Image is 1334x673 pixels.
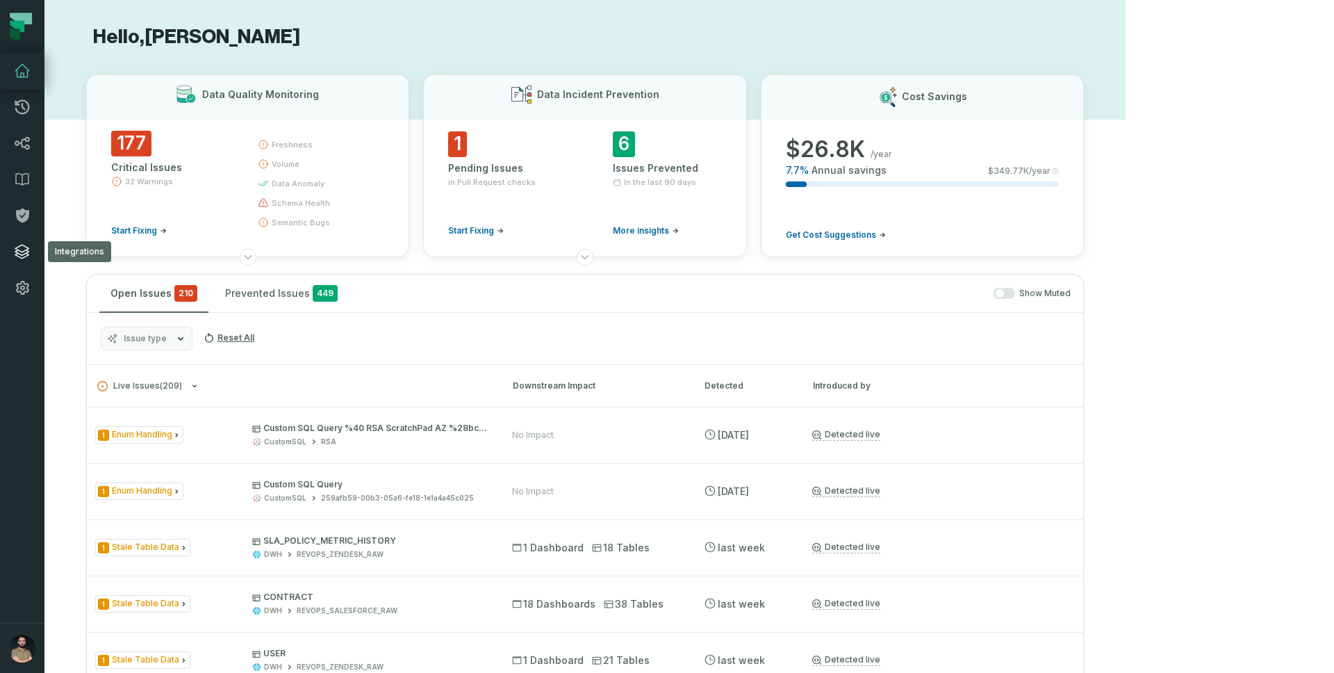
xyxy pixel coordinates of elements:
span: Severity [98,542,109,553]
button: Reset All [198,327,260,349]
span: volume [272,159,299,170]
span: Live Issues ( 209 ) [97,381,182,391]
div: DWH [264,662,282,672]
span: Issue Type [95,483,183,500]
span: 1 Dashboard [512,541,584,555]
div: REVOPS_ZENDESK_RAW [297,549,384,560]
div: Show Muted [354,288,1071,300]
a: Detected live [812,485,880,497]
h3: Cost Savings [902,90,967,104]
div: REVOPS_ZENDESK_RAW [297,662,384,672]
span: Get Cost Suggestions [786,229,876,241]
span: semantic bugs [272,217,330,228]
div: No Impact [512,430,554,441]
button: Cost Savings$26.8K/year7.7%Annual savings$349.77K/yearGet Cost Suggestions [761,74,1084,257]
div: 259afb59-00b3-05a6-fe18-1e1a4a45c025 [321,493,474,503]
span: Issue Type [95,595,190,613]
span: 18 Tables [592,541,650,555]
div: Integrations [48,241,111,262]
span: Issue Type [95,651,190,669]
button: Prevented Issues [214,275,349,312]
span: data anomaly [272,178,324,189]
span: Severity [98,430,109,441]
span: in Pull Request checks [448,177,536,188]
div: CustomSQL [264,437,306,447]
span: critical issues and errors combined [174,285,197,302]
span: Issue Type [95,426,183,444]
span: schema health [272,197,330,209]
a: Detected live [812,654,880,666]
span: Severity [98,599,109,610]
button: Data Incident Prevention1Pending Issuesin Pull Request checksStart Fixing6Issues PreventedIn the ... [423,74,746,257]
span: 6 [613,131,635,157]
span: Start Fixing [111,225,157,236]
relative-time: Aug 20, 2025, 6:43 AM GMT+4 [718,542,765,553]
span: In the last 90 days [624,177,696,188]
p: Custom SQL Query %40 RSA ScratchPad AZ %28bc474cb7%29 [252,423,487,434]
div: Pending Issues [448,161,557,175]
relative-time: Aug 21, 2025, 2:01 PM GMT+4 [718,485,749,497]
relative-time: Aug 20, 2025, 6:43 AM GMT+4 [718,598,765,610]
a: More insights [613,225,679,236]
div: REVOPS_SALESFORCE_RAW [297,606,397,616]
div: Detected [705,380,788,392]
p: SLA_POLICY_METRIC_HISTORY [252,535,487,546]
span: 21 Tables [592,654,650,667]
button: Issue type [101,327,192,350]
h3: Data Incident Prevention [537,88,659,102]
h1: Hello, [PERSON_NAME] [86,25,1084,49]
a: Start Fixing [111,225,167,236]
button: Data Quality Monitoring177Critical Issues32 WarningsStart Fixingfreshnessvolumedata anomalyschema... [86,74,409,257]
span: $ 349.77K /year [988,165,1051,177]
div: Introduced by [813,380,1073,392]
span: 38 Tables [604,597,664,611]
span: 1 Dashboard [512,654,584,667]
span: 32 Warnings [125,176,173,187]
a: Detected live [812,598,880,610]
div: CustomSQL [264,493,306,503]
span: /year [871,149,892,160]
div: RSA [321,437,336,447]
span: Annual savings [812,163,887,177]
p: USER [252,648,487,659]
a: Detected live [812,542,880,553]
span: 18 Dashboards [512,597,595,611]
button: Open Issues [99,275,208,312]
relative-time: Aug 21, 2025, 2:01 PM GMT+4 [718,429,749,441]
span: Severity [98,655,109,666]
button: Live Issues(209) [97,381,488,391]
div: Downstream Impact [513,380,680,392]
span: Severity [98,486,109,497]
span: 177 [111,131,151,156]
a: Get Cost Suggestions [786,229,886,241]
p: CONTRACT [252,592,487,603]
div: No Impact [512,486,554,497]
span: 449 [313,285,338,302]
div: DWH [264,549,282,560]
span: 7.7 % [786,163,809,177]
img: avatar of Norayr Gevorgyan [8,635,36,663]
span: Issue type [124,333,167,344]
span: Start Fixing [448,225,494,236]
h3: Data Quality Monitoring [202,88,319,102]
relative-time: Aug 20, 2025, 6:43 AM GMT+4 [718,654,765,666]
span: Issue Type [95,539,190,556]
span: $ 26.8K [786,136,865,163]
a: Detected live [812,429,880,441]
div: Issues Prevented [613,161,722,175]
p: Custom SQL Query [252,479,487,490]
a: Start Fixing [448,225,504,236]
span: More insights [613,225,669,236]
span: 1 [448,131,467,157]
div: Critical Issues [111,161,233,175]
div: DWH [264,606,282,616]
span: freshness [272,139,313,150]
